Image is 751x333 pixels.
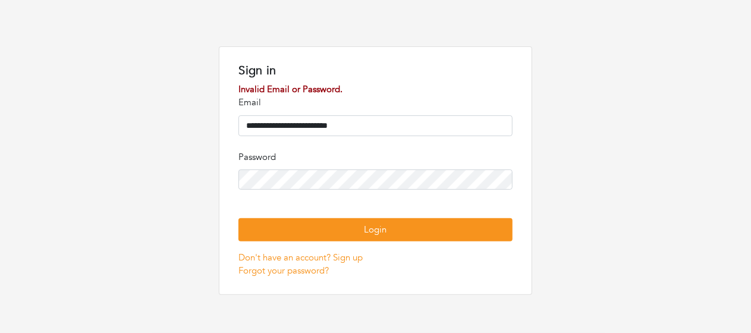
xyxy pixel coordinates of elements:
a: Forgot your password? [238,265,329,277]
p: Password [238,150,512,164]
h1: Sign in [238,64,512,78]
div: Invalid Email or Password. [238,83,512,96]
p: Email [238,96,512,109]
button: Login [238,218,512,241]
a: Don't have an account? Sign up [238,252,363,263]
